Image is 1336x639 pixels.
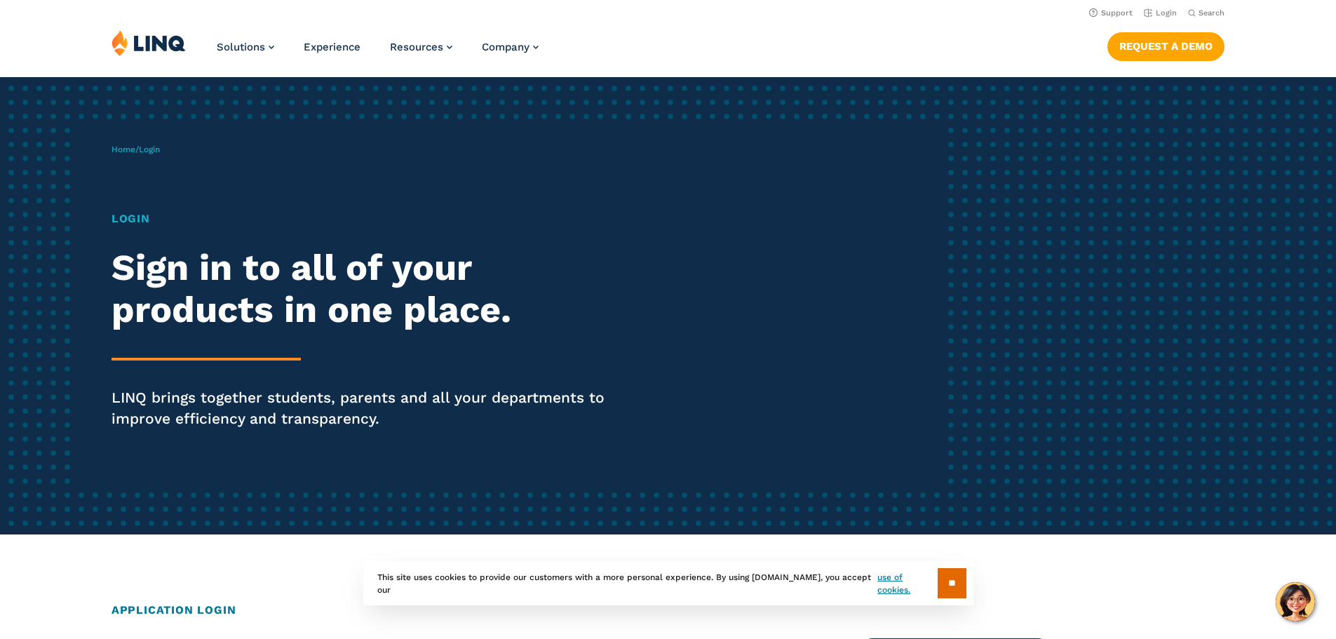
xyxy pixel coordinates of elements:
[390,41,452,53] a: Resources
[304,41,360,53] a: Experience
[1276,582,1315,621] button: Hello, have a question? Let’s chat.
[217,41,274,53] a: Solutions
[112,29,186,56] img: LINQ | K‑12 Software
[139,144,160,154] span: Login
[363,561,973,605] div: This site uses cookies to provide our customers with a more personal experience. By using [DOMAIN...
[1107,29,1224,60] nav: Button Navigation
[1188,8,1224,18] button: Open Search Bar
[1089,8,1133,18] a: Support
[1199,8,1224,18] span: Search
[112,247,626,331] h2: Sign in to all of your products in one place.
[112,387,626,429] p: LINQ brings together students, parents and all your departments to improve efficiency and transpa...
[390,41,443,53] span: Resources
[112,144,160,154] span: /
[1107,32,1224,60] a: Request a Demo
[217,41,265,53] span: Solutions
[482,41,529,53] span: Company
[112,144,135,154] a: Home
[482,41,539,53] a: Company
[217,29,539,76] nav: Primary Navigation
[877,571,937,596] a: use of cookies.
[112,210,626,227] h1: Login
[1144,8,1177,18] a: Login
